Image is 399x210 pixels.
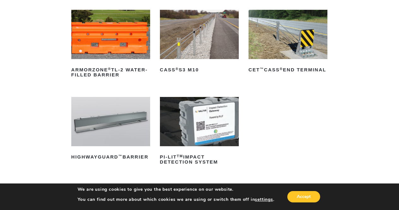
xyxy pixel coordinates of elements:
[78,197,274,202] p: You can find out more about which cookies we are using or switch them off in .
[71,10,150,80] a: ArmorZone®TL-2 Water-Filled Barrier
[176,67,179,71] sup: ®
[255,197,273,202] button: settings
[280,67,283,71] sup: ®
[160,65,239,75] h2: CASS S3 M10
[71,97,150,162] a: HighwayGuard™Barrier
[160,152,239,167] h2: PI-LIT Impact Detection System
[177,154,183,158] sup: TM
[118,154,122,158] sup: ™
[108,67,111,71] sup: ®
[287,191,320,202] button: Accept
[71,152,150,162] h2: HighwayGuard Barrier
[78,187,274,192] p: We are using cookies to give you the best experience on our website.
[249,10,327,75] a: CET™CASS®End Terminal
[249,65,327,75] h2: CET CASS End Terminal
[260,67,264,71] sup: ™
[160,10,239,75] a: CASS®S3 M10
[160,97,239,167] a: PI-LITTMImpact Detection System
[71,65,150,80] h2: ArmorZone TL-2 Water-Filled Barrier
